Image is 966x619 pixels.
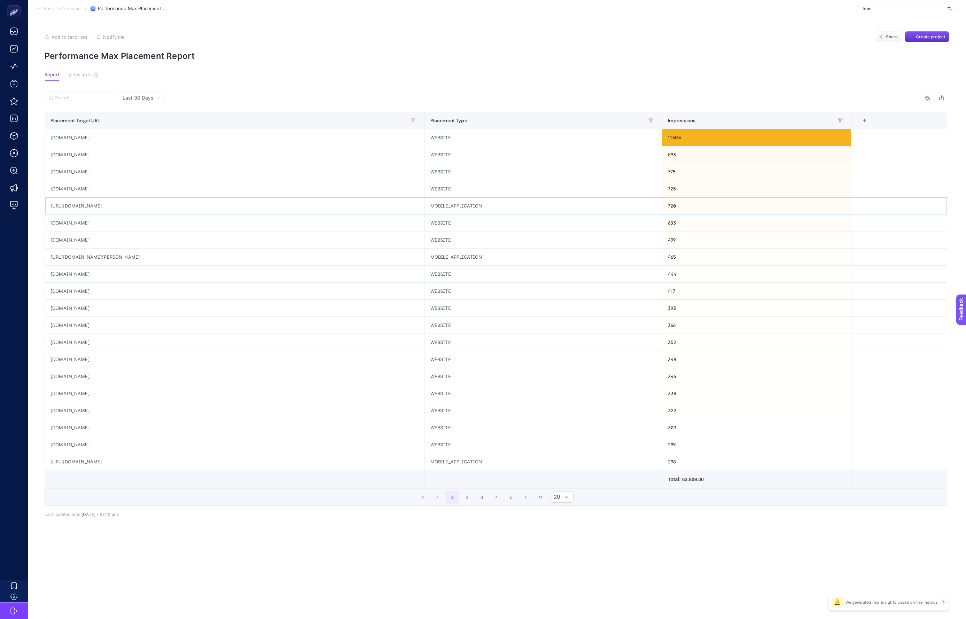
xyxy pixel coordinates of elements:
[662,163,851,180] div: 775
[45,351,424,368] div: [DOMAIN_NAME]
[460,491,474,504] button: 2
[103,34,125,40] span: Notify me
[81,512,118,517] span: [DATE]・07:12 am
[45,249,424,265] div: [URL][DOMAIN_NAME][PERSON_NAME]
[425,214,662,231] div: WEBSITE
[858,118,871,123] div: +
[45,103,947,517] div: Last 30 Days
[662,419,851,436] div: 303
[662,453,851,470] div: 298
[425,385,662,402] div: WEBSITE
[662,317,851,334] div: 366
[45,214,424,231] div: [DOMAIN_NAME]
[662,385,851,402] div: 338
[662,334,851,351] div: 352
[662,266,851,282] div: 444
[505,491,518,504] button: 5
[905,31,949,42] button: Create project
[551,492,560,502] span: Rows per page
[45,34,87,40] button: Add to favorites
[425,283,662,299] div: WEBSITE
[662,197,851,214] div: 720
[45,266,424,282] div: [DOMAIN_NAME]
[425,419,662,436] div: WEBSITE
[55,95,110,101] input: Search
[45,163,424,180] div: [DOMAIN_NAME]
[475,491,488,504] button: 3
[123,94,153,101] span: Last 30 Days
[45,51,949,61] p: Performance Max Placement Report
[45,368,424,385] div: [DOMAIN_NAME]
[45,512,81,517] span: Last updated date:
[45,419,424,436] div: [DOMAIN_NAME]
[662,436,851,453] div: 299
[857,118,863,133] div: 3 items selected
[425,249,662,265] div: MOBILE_APPLICATION
[425,453,662,470] div: MOBILE_APPLICATION
[45,129,424,146] div: [DOMAIN_NAME]
[446,491,459,504] button: 1
[886,34,898,40] span: Share
[948,5,952,12] img: svg%3e
[863,6,945,11] span: kbm
[45,300,424,316] div: [DOMAIN_NAME]
[662,180,851,197] div: 725
[662,351,851,368] div: 348
[45,197,424,214] div: [URL][DOMAIN_NAME]
[425,351,662,368] div: WEBSITE
[52,34,87,40] span: Add to favorites
[96,34,125,40] button: Notify me
[98,6,168,11] span: Performance Max Placement Report
[50,118,100,123] span: Placement Target URL
[425,436,662,453] div: WEBSITE
[668,118,696,123] span: Impressions
[45,334,424,351] div: [DOMAIN_NAME]
[662,232,851,248] div: 499
[425,317,662,334] div: WEBSITE
[45,402,424,419] div: [DOMAIN_NAME]
[425,129,662,146] div: WEBSITE
[425,266,662,282] div: WEBSITE
[425,334,662,351] div: WEBSITE
[4,2,26,8] span: Feedback
[425,232,662,248] div: WEBSITE
[45,317,424,334] div: [DOMAIN_NAME]
[45,436,424,453] div: [DOMAIN_NAME]
[85,6,86,11] span: /
[45,146,424,163] div: [DOMAIN_NAME]
[916,34,945,40] span: Create project
[425,146,662,163] div: WEBSITE
[425,163,662,180] div: WEBSITE
[45,385,424,402] div: [DOMAIN_NAME]
[430,118,467,123] span: Placement Type
[45,283,424,299] div: [DOMAIN_NAME]
[662,249,851,265] div: 465
[74,72,92,78] span: Insights
[662,402,851,419] div: 322
[875,31,902,42] button: Share
[93,72,98,78] div: 3
[45,453,424,470] div: [URL][DOMAIN_NAME]
[425,402,662,419] div: WEBSITE
[44,6,80,11] span: Back To Analysis
[662,300,851,316] div: 393
[45,72,60,78] span: Report
[519,491,532,504] button: Next Page
[662,146,851,163] div: 893
[668,476,846,483] div: Total: 63.809.00
[425,300,662,316] div: WEBSITE
[662,214,851,231] div: 683
[45,232,424,248] div: [DOMAIN_NAME]
[490,491,503,504] button: 4
[662,283,851,299] div: 417
[662,368,851,385] div: 346
[425,368,662,385] div: WEBSITE
[534,491,547,504] button: Last Page
[425,197,662,214] div: MOBILE_APPLICATION
[425,180,662,197] div: WEBSITE
[662,129,851,146] div: 11.036
[45,180,424,197] div: [DOMAIN_NAME]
